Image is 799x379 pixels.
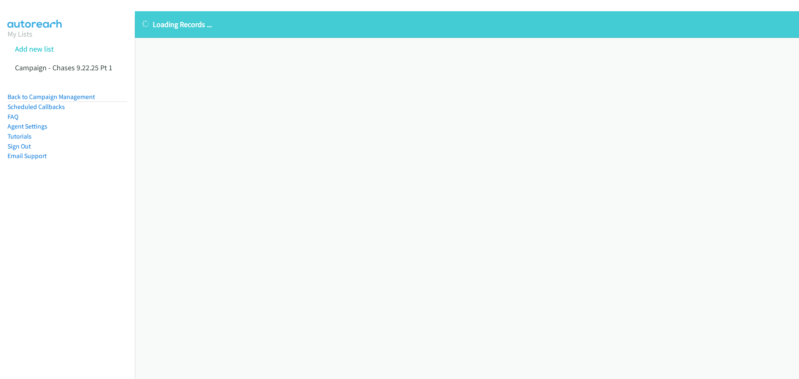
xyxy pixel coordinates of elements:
[7,103,65,111] a: Scheduled Callbacks
[15,44,54,54] a: Add new list
[7,122,47,130] a: Agent Settings
[7,113,18,121] a: FAQ
[7,152,47,160] a: Email Support
[15,63,112,72] a: Campaign - Chases 9.22.25 Pt 1
[142,19,792,30] p: Loading Records ...
[7,142,31,150] a: Sign Out
[7,29,32,39] a: My Lists
[7,132,32,140] a: Tutorials
[7,93,95,101] a: Back to Campaign Management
